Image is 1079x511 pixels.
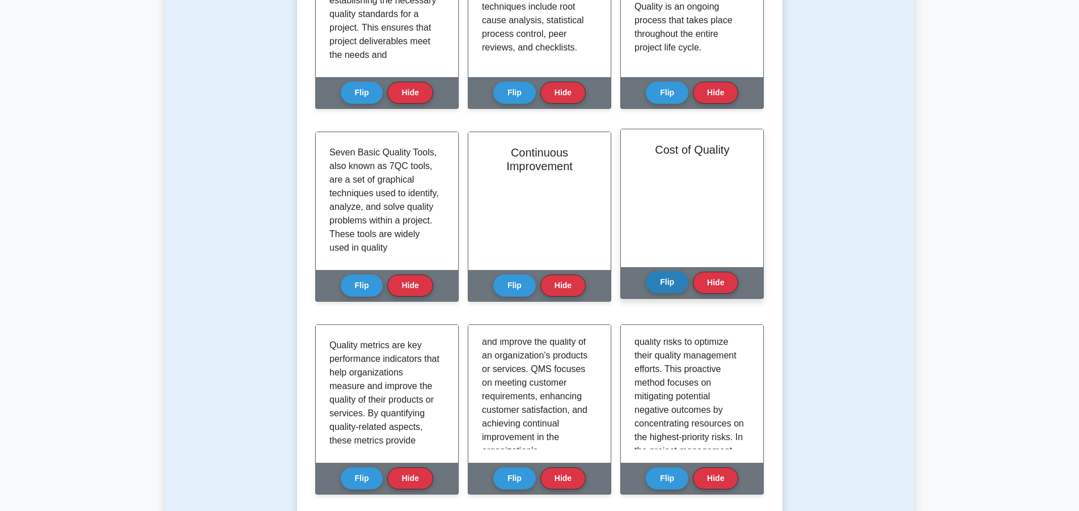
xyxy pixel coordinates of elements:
button: Hide [540,467,586,489]
button: Flip [646,82,688,104]
button: Flip [493,467,536,489]
button: Flip [493,82,536,104]
button: Hide [387,82,433,104]
button: Flip [493,274,536,297]
button: Flip [341,274,383,297]
button: Flip [341,467,383,489]
button: Hide [693,82,738,104]
button: Hide [540,274,586,297]
button: Flip [646,467,688,489]
h2: Continuous Improvement [482,146,597,173]
button: Flip [341,82,383,104]
button: Flip [646,271,688,293]
button: Hide [387,274,433,297]
h2: Cost of Quality [634,143,750,157]
button: Hide [387,467,433,489]
button: Hide [693,467,738,489]
button: Hide [540,82,586,104]
button: Hide [693,272,738,294]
